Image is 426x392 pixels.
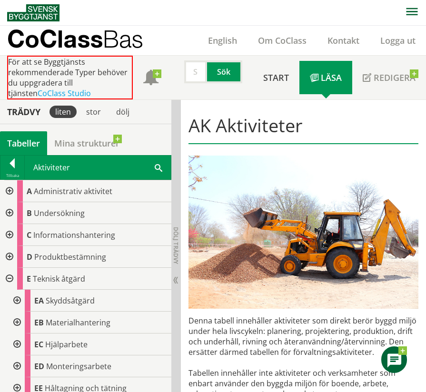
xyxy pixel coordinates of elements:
input: Sök [184,60,207,83]
div: stor [80,106,107,118]
a: Logga ut [370,35,426,46]
span: D [27,252,32,262]
img: Svensk Byggtjänst [7,4,59,21]
a: Mina strukturer [47,131,127,155]
span: Skyddsåtgärd [46,295,95,306]
a: Start [253,61,299,94]
div: Gå till informationssidan för CoClass Studio [8,355,171,377]
p: CoClass [7,33,143,44]
a: CoClassBas [7,26,164,55]
span: Läsa [321,72,342,83]
span: Redigera [374,72,416,83]
span: Informationshantering [33,230,115,240]
img: Aktiviteter1.jpg [188,156,418,309]
span: A [27,186,32,196]
div: För att se Byggtjänsts rekommenderade Typer behöver du uppgradera till tjänsten [7,56,133,99]
a: Om CoClass [248,35,317,46]
div: Gå till informationssidan för CoClass Studio [8,333,171,355]
span: EA [34,295,44,306]
div: Gå till informationssidan för CoClass Studio [8,290,171,312]
div: Aktiviteter [25,156,171,179]
div: Gå till informationssidan för CoClass Studio [8,312,171,333]
button: Sök [207,60,242,83]
a: Kontakt [317,35,370,46]
h1: AK Aktiviteter [188,115,418,144]
span: Notifikationer [143,71,159,86]
span: Bas [103,25,143,53]
span: Teknisk åtgärd [33,274,85,284]
span: Produktbestämning [34,252,106,262]
div: Trädvy [2,107,46,117]
span: Sök i tabellen [155,162,162,172]
span: Start [263,72,289,83]
div: Tillbaka [0,172,24,179]
a: English [198,35,248,46]
div: dölj [110,106,135,118]
span: ED [34,361,44,372]
div: liten [50,106,77,118]
span: Hjälparbete [45,339,88,350]
span: E [27,274,31,284]
span: Administrativ aktivitet [34,186,112,196]
span: EC [34,339,43,350]
span: EB [34,317,44,328]
span: Dölj trädvy [172,227,180,264]
span: C [27,230,31,240]
a: Redigera [352,61,426,94]
span: Undersökning [34,208,85,218]
span: B [27,208,32,218]
span: Materialhantering [46,317,110,328]
span: Monteringsarbete [46,361,111,372]
a: Läsa [299,61,352,94]
a: CoClass Studio [38,88,91,98]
